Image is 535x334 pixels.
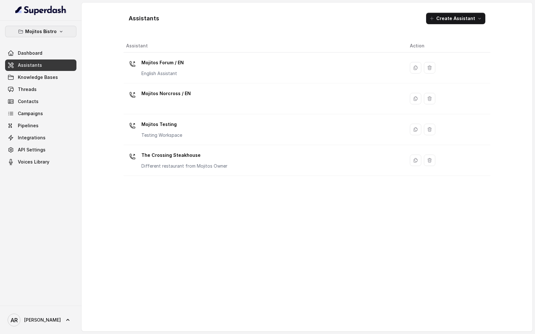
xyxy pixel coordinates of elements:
[405,39,490,52] th: Action
[11,317,18,324] text: AR
[5,47,76,59] a: Dashboard
[18,159,49,165] span: Voices Library
[25,28,57,35] p: Mojitos Bistro
[141,119,182,129] p: Mojitos Testing
[24,317,61,323] span: [PERSON_NAME]
[141,70,184,77] p: English Assistant
[124,39,405,52] th: Assistant
[5,156,76,168] a: Voices Library
[5,311,76,329] a: [PERSON_NAME]
[141,132,182,138] p: Testing Workspace
[5,84,76,95] a: Threads
[5,108,76,119] a: Campaigns
[18,122,39,129] span: Pipelines
[129,13,159,24] h1: Assistants
[141,150,227,160] p: The Crossing Steakhouse
[141,58,184,68] p: Mojitos Forum / EN
[5,132,76,143] a: Integrations
[18,135,46,141] span: Integrations
[18,50,42,56] span: Dashboard
[18,74,58,80] span: Knowledge Bases
[5,72,76,83] a: Knowledge Bases
[18,86,37,93] span: Threads
[5,120,76,131] a: Pipelines
[141,163,227,169] p: Different restaurant from Mojitos Owner
[18,147,46,153] span: API Settings
[426,13,485,24] button: Create Assistant
[18,62,42,68] span: Assistants
[5,59,76,71] a: Assistants
[141,88,191,99] p: Mojitos Norcross / EN
[5,144,76,156] a: API Settings
[18,110,43,117] span: Campaigns
[18,98,39,105] span: Contacts
[15,5,67,15] img: light.svg
[5,26,76,37] button: Mojitos Bistro
[5,96,76,107] a: Contacts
